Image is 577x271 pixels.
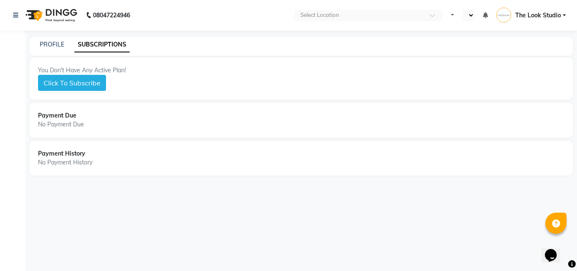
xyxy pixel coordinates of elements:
b: 08047224946 [93,3,130,27]
div: No Payment Due [38,120,564,129]
div: Payment Due [38,111,564,120]
div: Select Location [300,11,339,19]
iframe: chat widget [542,237,569,263]
div: No Payment History [38,158,564,167]
span: The Look Studio [515,11,561,20]
div: Payment History [38,149,564,158]
img: logo [22,3,79,27]
div: You Don't Have Any Active Plan! [38,66,564,75]
img: The Look Studio [496,8,511,22]
a: PROFILE [40,41,64,48]
button: Click To Subscribe [38,75,106,91]
a: SUBSCRIPTIONS [74,37,130,52]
